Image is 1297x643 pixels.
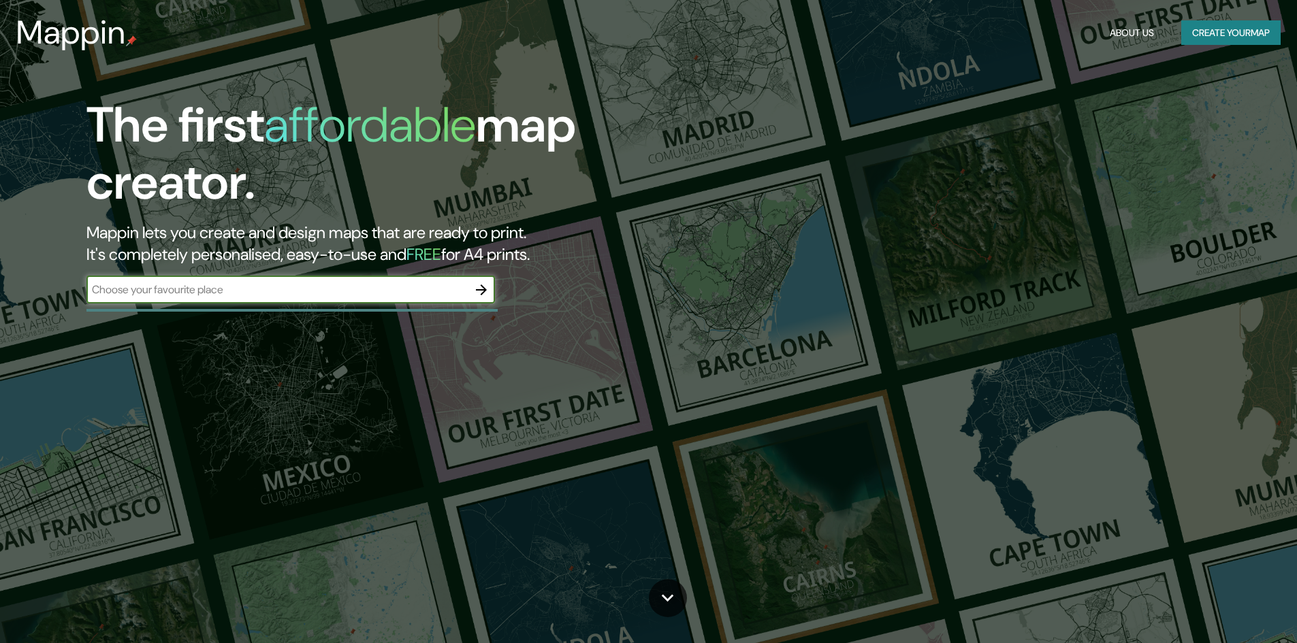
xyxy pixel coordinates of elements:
h5: FREE [406,244,441,265]
h3: Mappin [16,14,126,52]
input: Choose your favourite place [86,282,468,297]
img: mappin-pin [126,35,137,46]
button: About Us [1104,20,1159,46]
h1: The first map creator. [86,97,735,222]
h2: Mappin lets you create and design maps that are ready to print. It's completely personalised, eas... [86,222,735,265]
button: Create yourmap [1181,20,1281,46]
h1: affordable [264,93,476,156]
